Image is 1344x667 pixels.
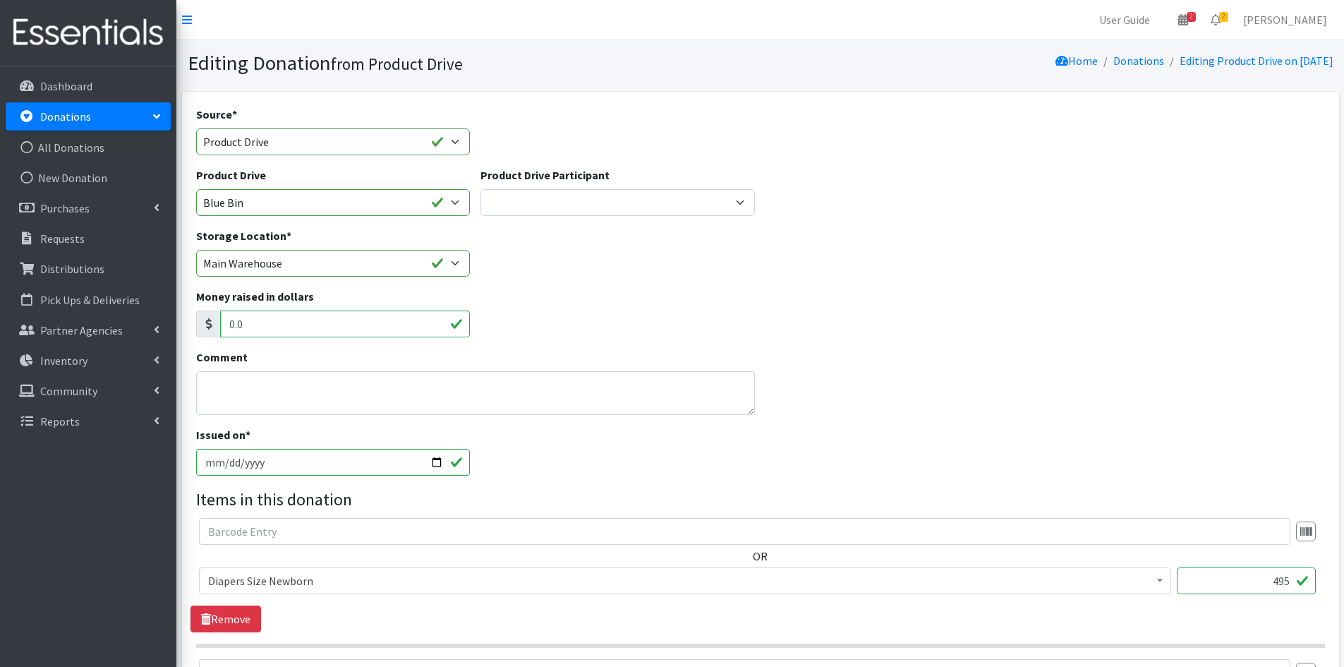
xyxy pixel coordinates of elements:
label: Storage Location [196,227,291,244]
a: [PERSON_NAME] [1232,6,1338,34]
span: 2 [1219,12,1228,22]
p: Community [40,384,97,398]
label: Product Drive [196,167,266,184]
p: Dashboard [40,79,92,93]
a: 2 [1199,6,1232,34]
label: Money raised in dollars [196,288,314,305]
a: Remove [190,606,261,632]
abbr: required [232,107,237,121]
p: Donations [40,109,91,124]
a: New Donation [6,164,171,192]
a: Home [1055,54,1098,68]
a: Inventory [6,347,171,375]
abbr: required [286,229,291,243]
label: Comment [196,349,248,366]
a: 2 [1167,6,1199,34]
h1: Editing Donation [188,51,756,76]
a: Reports [6,407,171,435]
p: Inventory [40,354,87,368]
a: User Guide [1088,6,1161,34]
p: Distributions [40,262,104,276]
span: Diapers Size Newborn [199,567,1171,594]
a: Editing Product Drive on [DATE] [1180,54,1333,68]
abbr: required [246,428,250,442]
label: Source [196,106,237,123]
span: Diapers Size Newborn [208,571,1162,591]
p: Partner Agencies [40,323,123,337]
a: Dashboard [6,72,171,100]
label: Issued on [196,426,250,443]
span: 2 [1187,12,1196,22]
input: Quantity [1177,567,1316,594]
p: Reports [40,414,80,428]
legend: Items in this donation [196,487,1325,512]
a: All Donations [6,133,171,162]
p: Requests [40,232,85,246]
small: from Product Drive [331,54,463,74]
p: Pick Ups & Deliveries [40,293,140,307]
img: HumanEssentials [6,9,171,56]
a: Donations [6,102,171,131]
a: Distributions [6,255,171,283]
a: Community [6,377,171,405]
a: Donations [1113,54,1164,68]
a: Purchases [6,194,171,222]
a: Pick Ups & Deliveries [6,286,171,314]
label: OR [753,548,768,565]
p: Purchases [40,201,90,215]
input: Barcode Entry [199,518,1290,545]
a: Partner Agencies [6,316,171,344]
a: Requests [6,224,171,253]
label: Product Drive Participant [480,167,610,184]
